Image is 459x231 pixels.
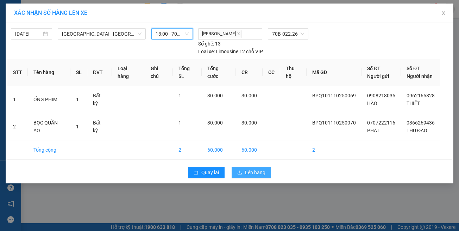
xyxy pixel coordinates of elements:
span: PHÁT [367,128,379,133]
span: close [237,32,240,36]
span: 1 [76,124,79,129]
span: Loại xe: [198,48,215,55]
span: THIẾT [407,101,420,106]
span: Lên hàng [245,169,265,176]
td: Bất kỳ [87,113,112,140]
span: 0908218035 [367,93,395,98]
td: Bất kỳ [87,86,112,113]
span: 30.000 [241,120,257,126]
td: 60.000 [236,140,263,160]
th: Tên hàng [28,59,70,86]
button: Close [434,4,453,23]
span: rollback [194,170,199,176]
th: Loại hàng [112,59,145,86]
span: THU ĐÀO [407,128,427,133]
th: STT [7,59,28,86]
td: BỌC QUẦN ÁO [28,113,70,140]
span: 1 [178,93,181,98]
span: ----------------------------------------- [19,38,86,44]
span: close [441,10,446,16]
th: CC [263,59,280,86]
span: HÀO [367,101,377,106]
span: Số ĐT [407,66,420,71]
span: Quay lại [201,169,219,176]
span: Hotline: 19001152 [56,31,86,36]
span: Số ĐT [367,66,381,71]
span: 1 [178,120,181,126]
span: BPQ101110250069 [312,93,356,98]
th: Ghi chú [145,59,173,86]
span: upload [237,170,242,176]
div: 13 [198,40,221,48]
input: 11/10/2025 [15,30,42,38]
span: Hồ Chí Minh - Tây Ninh (vip) [62,29,142,39]
strong: ĐỒNG PHƯỚC [56,4,96,10]
span: [PERSON_NAME] [200,30,241,38]
td: 60.000 [202,140,236,160]
button: rollbackQuay lại [188,167,225,178]
td: ỐNG PHIM [28,86,70,113]
td: 2 [173,140,202,160]
span: Người gửi [367,73,389,79]
span: Người nhận [407,73,433,79]
span: 0962165828 [407,93,435,98]
span: XÁC NHẬN SỐ HÀNG LÊN XE [14,10,87,16]
span: 70B-022.26 [272,29,304,39]
span: 30.000 [207,93,223,98]
td: 2 [307,140,361,160]
span: Bến xe [GEOGRAPHIC_DATA] [56,11,95,20]
span: 0707222116 [367,120,395,126]
span: BPQ101110250070 [312,120,356,126]
button: uploadLên hàng [232,167,271,178]
span: 30.000 [207,120,223,126]
th: Thu hộ [280,59,307,86]
span: In ngày: [2,51,43,55]
th: Tổng SL [173,59,202,86]
td: Tổng cộng [28,140,70,160]
td: 2 [7,113,28,140]
span: down [138,32,142,36]
th: Tổng cước [202,59,236,86]
span: 30.000 [241,93,257,98]
span: 01 Võ Văn Truyện, KP.1, Phường 2 [56,21,97,30]
th: CR [236,59,263,86]
span: 1 [76,97,79,102]
div: Limousine 12 chỗ VIP [198,48,263,55]
span: Số ghế: [198,40,214,48]
span: 13:00 - 70B-022.26 [156,29,188,39]
span: [PERSON_NAME]: [2,45,76,50]
th: ĐVT [87,59,112,86]
span: BPQ101110250072 [35,45,77,50]
span: 0366269436 [407,120,435,126]
th: SL [70,59,87,86]
td: 1 [7,86,28,113]
th: Mã GD [307,59,361,86]
img: logo [2,4,34,35]
span: 12:51:58 [DATE] [15,51,43,55]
